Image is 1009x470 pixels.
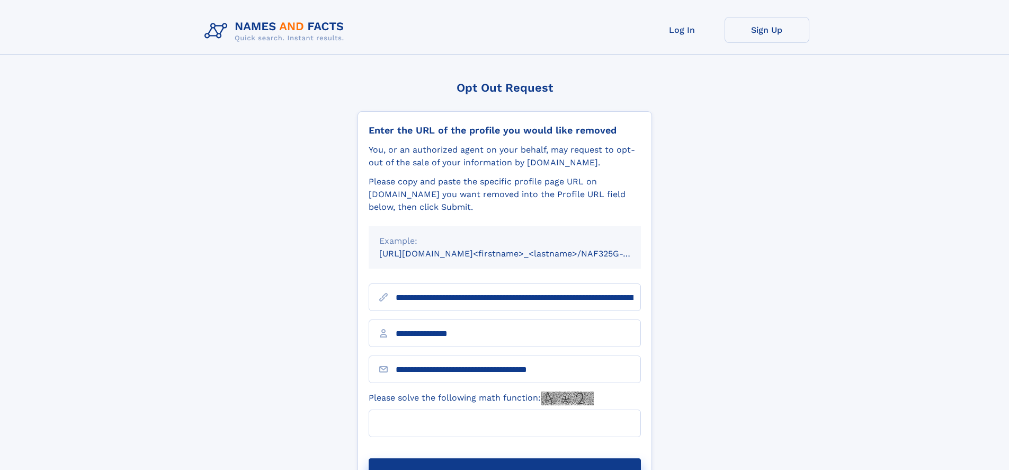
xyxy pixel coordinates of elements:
[725,17,809,43] a: Sign Up
[200,17,353,46] img: Logo Names and Facts
[369,125,641,136] div: Enter the URL of the profile you would like removed
[369,392,594,405] label: Please solve the following math function:
[379,249,661,259] small: [URL][DOMAIN_NAME]<firstname>_<lastname>/NAF325G-xxxxxxxx
[379,235,630,247] div: Example:
[369,175,641,214] div: Please copy and paste the specific profile page URL on [DOMAIN_NAME] you want removed into the Pr...
[369,144,641,169] div: You, or an authorized agent on your behalf, may request to opt-out of the sale of your informatio...
[358,81,652,94] div: Opt Out Request
[640,17,725,43] a: Log In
